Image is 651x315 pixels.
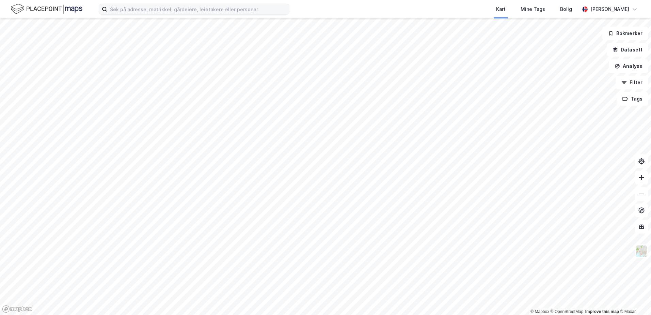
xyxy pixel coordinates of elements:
div: Kart [496,5,506,13]
input: Søk på adresse, matrikkel, gårdeiere, leietakere eller personer [107,4,289,14]
img: Z [635,245,648,258]
img: logo.f888ab2527a4732fd821a326f86c7f29.svg [11,3,82,15]
a: Improve this map [585,309,619,314]
a: Mapbox [530,309,549,314]
div: Kontrollprogram for chat [617,282,651,315]
div: Bolig [560,5,572,13]
button: Datasett [607,43,648,57]
iframe: Chat Widget [617,282,651,315]
div: Mine Tags [521,5,545,13]
button: Analyse [609,59,648,73]
a: OpenStreetMap [551,309,584,314]
button: Filter [616,76,648,89]
div: [PERSON_NAME] [590,5,629,13]
button: Tags [617,92,648,106]
a: Mapbox homepage [2,305,32,313]
button: Bokmerker [602,27,648,40]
